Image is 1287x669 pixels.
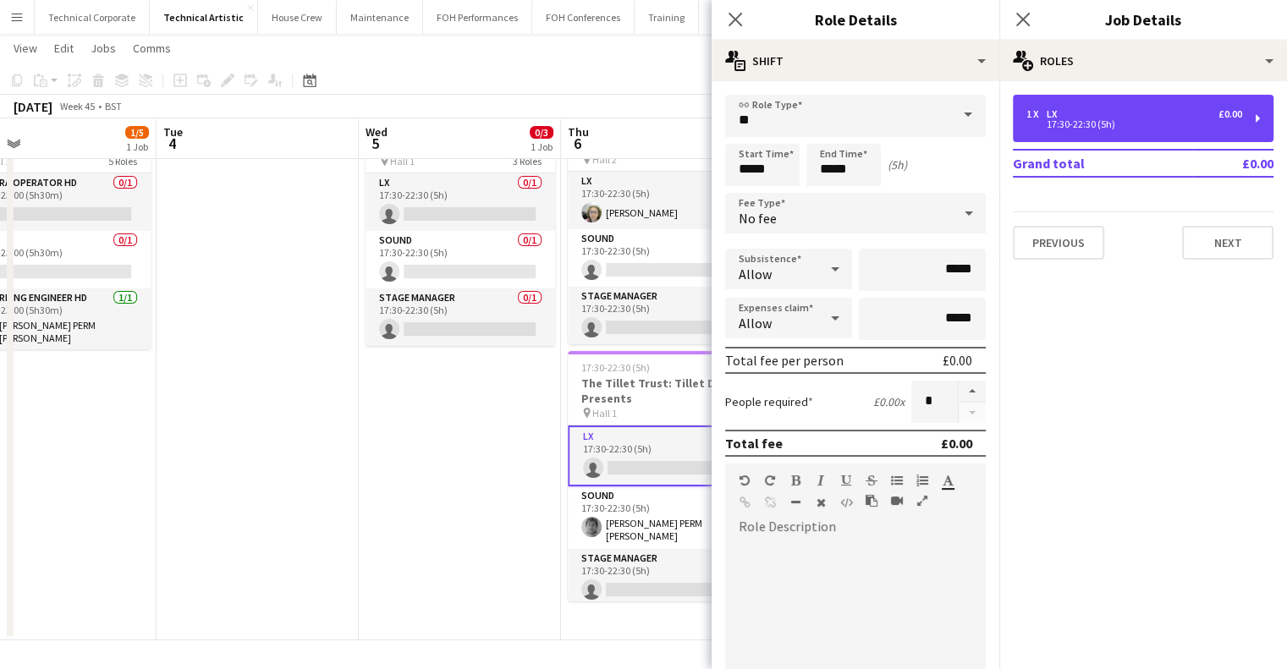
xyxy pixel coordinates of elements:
[54,41,74,56] span: Edit
[725,394,813,409] label: People required
[513,155,542,167] span: 3 Roles
[815,496,827,509] button: Clear Formatting
[840,474,852,487] button: Underline
[568,425,757,486] app-card-role: LX0/117:30-22:30 (5h)
[815,474,827,487] button: Italic
[568,229,757,287] app-card-role: Sound0/117:30-22:30 (5h)
[366,124,388,140] span: Wed
[532,1,635,34] button: FOH Conferences
[568,376,757,406] h3: The Tillet Trust: Tillet Debut Presents
[7,37,44,59] a: View
[725,352,844,369] div: Total fee per person
[568,287,757,344] app-card-role: Stage Manager0/117:30-22:30 (5h)
[840,496,852,509] button: HTML Code
[581,361,650,374] span: 17:30-22:30 (5h)
[739,474,751,487] button: Undo
[1026,120,1242,129] div: 17:30-22:30 (5h)
[725,435,783,452] div: Total fee
[916,474,928,487] button: Ordered List
[56,100,98,112] span: Week 45
[14,41,37,56] span: View
[699,1,770,34] button: Box Office
[891,494,903,507] button: Insert video
[866,494,877,507] button: Paste as plain text
[568,351,757,601] app-job-card: 17:30-22:30 (5h)1/3The Tillet Trust: Tillet Debut Presents Hall 13 RolesLX0/117:30-22:30 (5h) Sou...
[873,394,905,409] div: £0.00 x
[390,155,415,167] span: Hall 1
[108,155,137,167] span: 5 Roles
[126,140,148,153] div: 1 Job
[888,157,907,173] div: (5h)
[14,98,52,115] div: [DATE]
[712,41,999,81] div: Shift
[635,1,699,34] button: Training
[1218,108,1242,120] div: £0.00
[943,352,972,369] div: £0.00
[891,474,903,487] button: Unordered List
[530,126,553,139] span: 0/3
[568,486,757,549] app-card-role: Sound1/117:30-22:30 (5h)[PERSON_NAME] PERM [PERSON_NAME]
[1013,226,1104,260] button: Previous
[739,315,772,332] span: Allow
[916,494,928,507] button: Fullscreen
[789,496,801,509] button: Horizontal Line
[739,266,772,282] span: Allow
[363,134,388,153] span: 5
[366,231,555,288] app-card-role: Sound0/117:30-22:30 (5h)
[133,41,171,56] span: Comms
[531,140,553,153] div: 1 Job
[1193,150,1273,177] td: £0.00
[84,37,123,59] a: Jobs
[91,41,116,56] span: Jobs
[1182,226,1273,260] button: Next
[366,99,555,346] app-job-card: 17:30-22:30 (5h)0/3Intelligence Squared: The Four Seasons at 300 Hall 13 RolesLX0/117:30-22:30 (5...
[764,474,776,487] button: Redo
[568,99,757,344] app-job-card: Updated17:30-22:30 (5h)1/3[PERSON_NAME] Hall 23 RolesLX1/117:30-22:30 (5h)[PERSON_NAME]Sound0/117...
[942,474,954,487] button: Text Color
[941,435,972,452] div: £0.00
[568,549,757,606] app-card-role: Stage Manager0/117:30-22:30 (5h)
[105,100,122,112] div: BST
[47,37,80,59] a: Edit
[568,172,757,229] app-card-role: LX1/117:30-22:30 (5h)[PERSON_NAME]
[163,124,183,140] span: Tue
[337,1,423,34] button: Maintenance
[258,1,337,34] button: House Crew
[712,8,999,30] h3: Role Details
[1013,150,1193,177] td: Grand total
[866,474,877,487] button: Strikethrough
[592,407,617,419] span: Hall 1
[1047,108,1064,120] div: LX
[999,41,1287,81] div: Roles
[739,210,777,227] span: No fee
[366,173,555,231] app-card-role: LX0/117:30-22:30 (5h)
[35,1,150,34] button: Technical Corporate
[125,126,149,139] span: 1/5
[568,124,589,140] span: Thu
[565,134,589,153] span: 6
[959,381,986,403] button: Increase
[150,1,258,34] button: Technical Artistic
[366,288,555,346] app-card-role: Stage Manager0/117:30-22:30 (5h)
[999,8,1287,30] h3: Job Details
[1026,108,1047,120] div: 1 x
[423,1,532,34] button: FOH Performances
[161,134,183,153] span: 4
[126,37,178,59] a: Comms
[789,474,801,487] button: Bold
